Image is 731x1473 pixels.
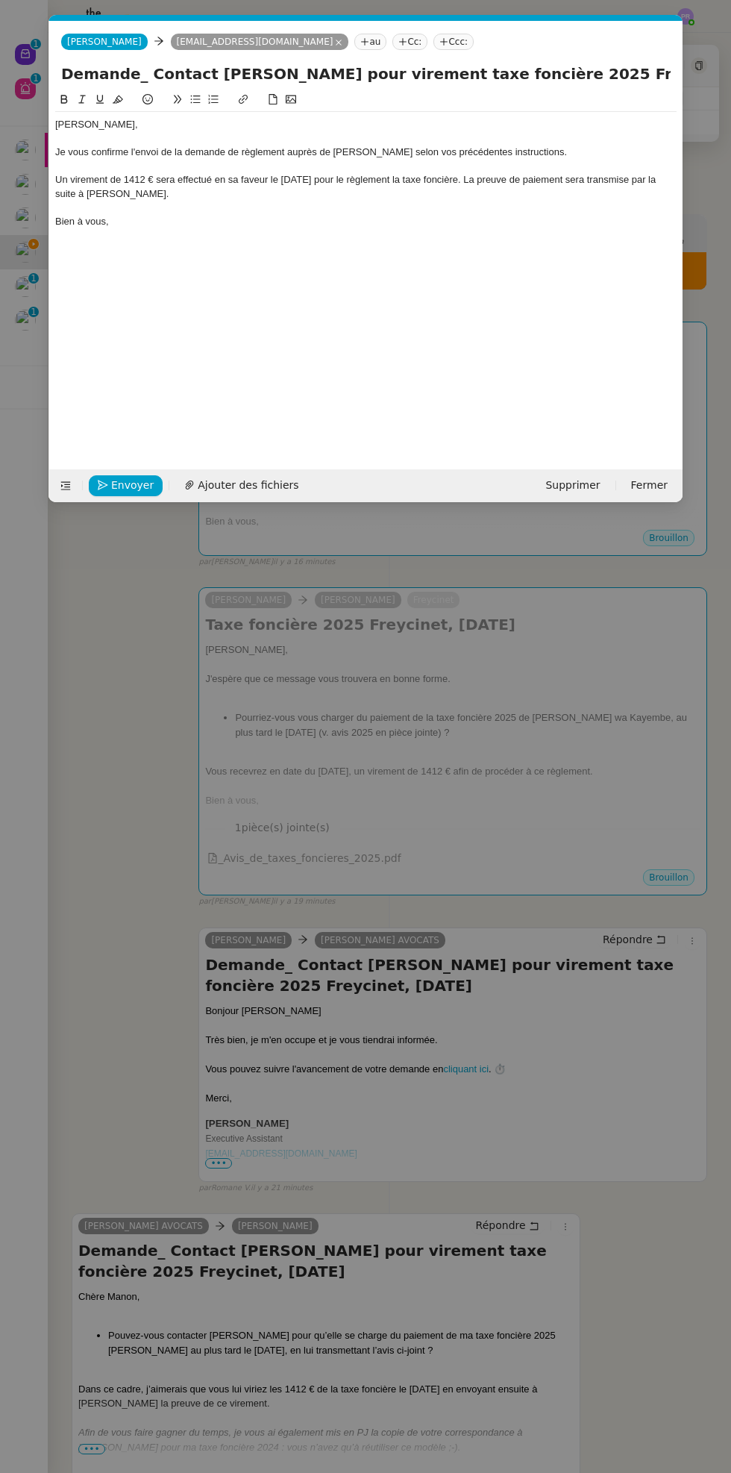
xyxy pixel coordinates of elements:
[545,477,600,494] span: Supprimer
[631,477,668,494] span: Fermer
[354,34,386,50] nz-tag: au
[55,118,677,131] div: [PERSON_NAME],
[433,34,474,50] nz-tag: Ccc:
[198,477,298,494] span: Ajouter des fichiers
[392,34,427,50] nz-tag: Cc:
[111,477,154,494] span: Envoyer
[67,37,142,47] span: [PERSON_NAME]
[55,215,677,228] div: Bien à vous,
[622,475,677,496] button: Fermer
[536,475,609,496] button: Supprimer
[171,34,349,50] nz-tag: [EMAIL_ADDRESS][DOMAIN_NAME]
[89,475,163,496] button: Envoyer
[55,146,677,159] div: Je vous confirme l'envoi de la demande de règlement auprès de [PERSON_NAME] selon vos précédentes...
[55,173,677,201] div: Un virement de 1412 € sera effectué en sa faveur le [DATE] pour le règlement la taxe foncière. La...
[175,475,307,496] button: Ajouter des fichiers
[61,63,671,85] input: Subject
